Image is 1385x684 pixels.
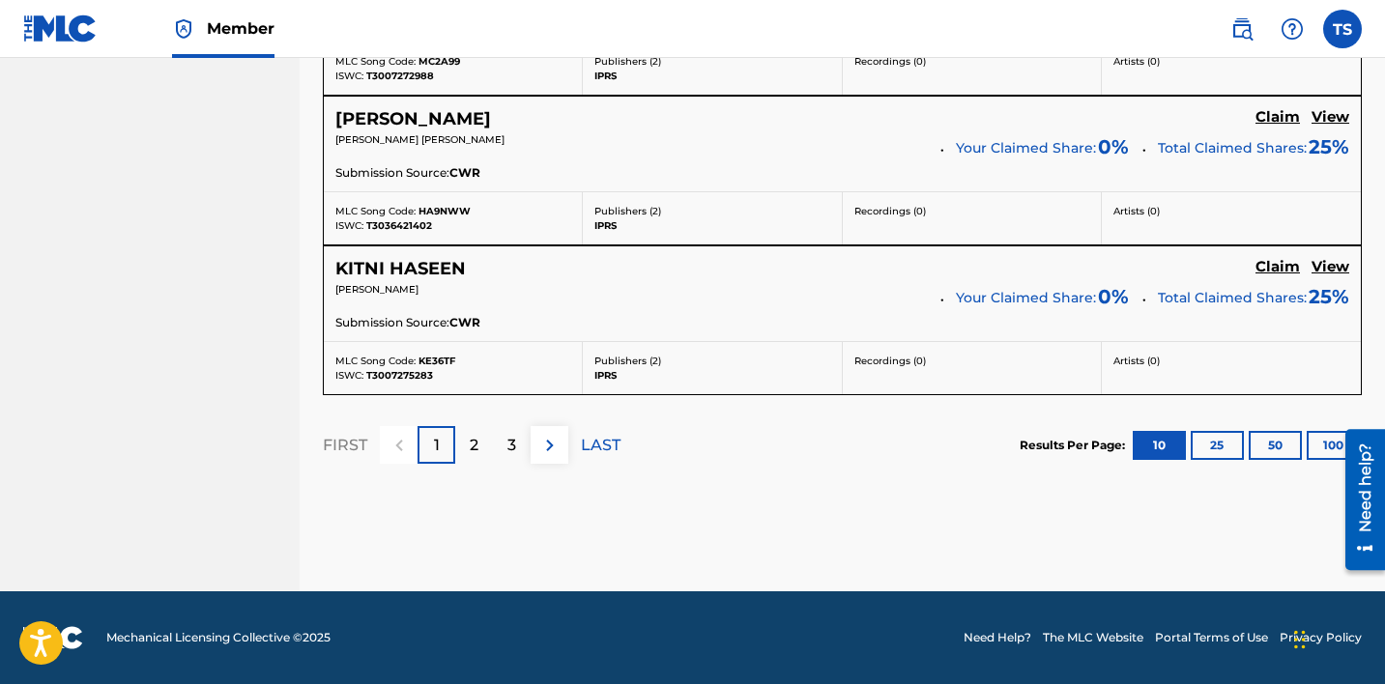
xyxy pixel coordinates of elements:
span: 0 % [1098,132,1129,161]
span: Total Claimed Shares: [1158,289,1307,306]
p: Recordings ( 0 ) [854,354,1089,368]
img: MLC Logo [23,14,98,43]
p: Recordings ( 0 ) [854,204,1089,218]
a: View [1312,258,1349,279]
button: 25 [1191,431,1244,460]
span: MLC Song Code: [335,205,416,217]
span: Submission Source: [335,314,449,331]
a: The MLC Website [1043,629,1143,646]
p: Publishers ( 2 ) [594,204,829,218]
span: 25 % [1309,132,1349,161]
p: FIRST [323,434,367,457]
span: ISWC: [335,70,363,82]
span: HA9NWW [418,205,471,217]
span: T3007272988 [366,70,434,82]
p: Publishers ( 2 ) [594,354,829,368]
iframe: Chat Widget [1288,591,1385,684]
span: MLC Song Code: [335,355,416,367]
span: Submission Source: [335,164,449,182]
img: logo [23,626,83,649]
h5: View [1312,258,1349,276]
span: Total Claimed Shares: [1158,139,1307,157]
img: search [1230,17,1254,41]
span: KE36TF [418,355,455,367]
span: [PERSON_NAME] [PERSON_NAME] [335,133,505,146]
p: LAST [581,434,620,457]
span: 0 % [1098,282,1129,311]
p: Artists ( 0 ) [1113,54,1349,69]
span: T3036421402 [366,219,432,232]
p: 1 [434,434,440,457]
h5: KITNI HASEEN [335,258,466,280]
p: IPRS [594,69,829,83]
a: Public Search [1223,10,1261,48]
div: Drag [1294,611,1306,669]
p: 3 [507,434,516,457]
a: Portal Terms of Use [1155,629,1268,646]
button: 10 [1133,431,1186,460]
span: [PERSON_NAME] [335,283,418,296]
span: T3007275283 [366,369,433,382]
p: 2 [470,434,478,457]
span: MC2A99 [418,55,460,68]
div: User Menu [1323,10,1362,48]
span: ISWC: [335,219,363,232]
p: IPRS [594,368,829,383]
p: IPRS [594,218,829,233]
a: Need Help? [964,629,1031,646]
span: Your Claimed Share: [956,288,1096,308]
span: Your Claimed Share: [956,138,1096,158]
h5: HASEEN BEWAFA [335,108,491,130]
span: ISWC: [335,369,363,382]
span: Mechanical Licensing Collective © 2025 [106,629,331,646]
div: Help [1273,10,1312,48]
p: Artists ( 0 ) [1113,204,1349,218]
img: right [538,434,562,457]
img: Top Rightsholder [172,17,195,41]
span: CWR [449,314,480,331]
h5: View [1312,108,1349,127]
p: Recordings ( 0 ) [854,54,1089,69]
span: Member [207,17,274,40]
h5: Claim [1255,258,1300,276]
p: Publishers ( 2 ) [594,54,829,69]
img: help [1281,17,1304,41]
p: Results Per Page: [1020,437,1130,454]
span: CWR [449,164,480,182]
button: 100 [1307,431,1360,460]
h5: Claim [1255,108,1300,127]
button: 50 [1249,431,1302,460]
span: MLC Song Code: [335,55,416,68]
iframe: Resource Center [1331,422,1385,578]
a: View [1312,108,1349,129]
span: 25 % [1309,282,1349,311]
a: Privacy Policy [1280,629,1362,646]
p: Artists ( 0 ) [1113,354,1349,368]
